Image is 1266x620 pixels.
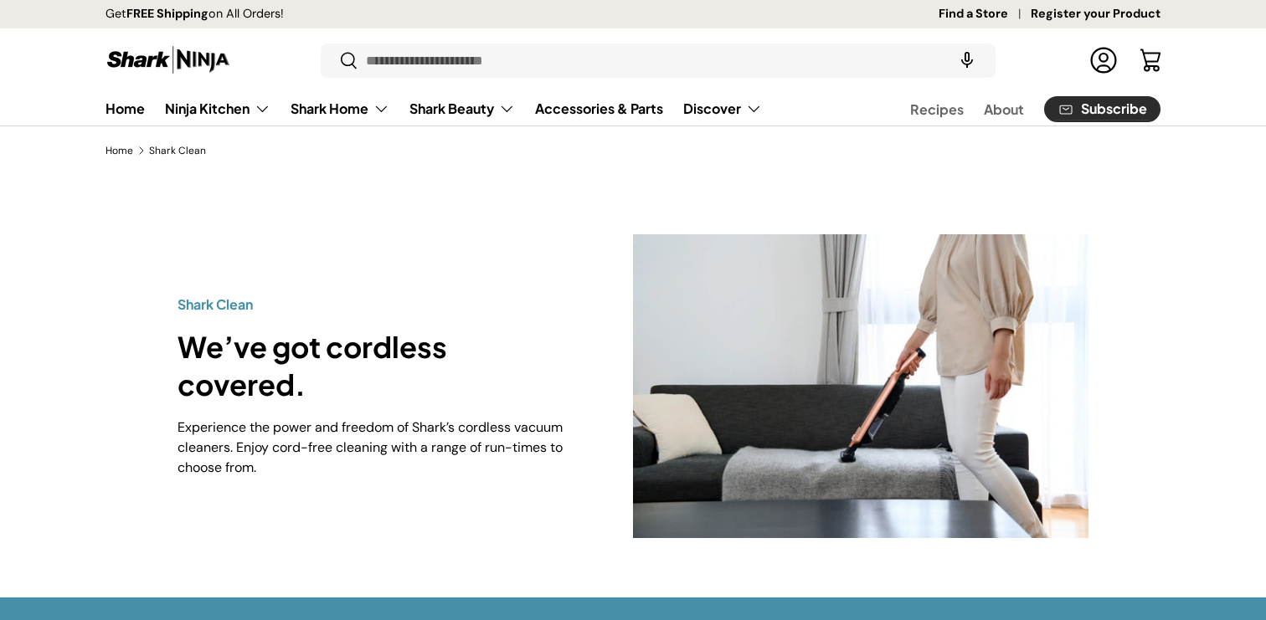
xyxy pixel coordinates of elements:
nav: Breadcrumbs [105,143,1160,158]
a: Discover [683,92,762,126]
strong: FREE Shipping [126,6,208,21]
h2: We’ve got cordless covered. [178,328,579,402]
a: Home [105,146,133,156]
a: Recipes [910,93,964,126]
a: Subscribe [1044,96,1160,122]
summary: Shark Home [280,92,399,126]
a: Shark Beauty [409,92,515,126]
p: Experience the power and freedom of Shark’s cordless vacuum cleaners. Enjoy cord-free cleaning wi... [178,418,579,478]
a: About [984,93,1024,126]
a: Find a Store [939,5,1031,23]
a: Home [105,92,145,125]
a: Shark Clean [149,146,206,156]
nav: Primary [105,92,762,126]
a: Register your Product [1031,5,1160,23]
a: Shark Home [291,92,389,126]
p: Shark Clean [178,295,579,315]
span: Subscribe [1081,102,1147,115]
summary: Discover [673,92,772,126]
summary: Ninja Kitchen [155,92,280,126]
img: Shark Ninja Philippines [105,44,231,76]
a: Accessories & Parts [535,92,663,125]
summary: Shark Beauty [399,92,525,126]
a: Ninja Kitchen [165,92,270,126]
nav: Secondary [870,92,1160,126]
p: Get on All Orders! [105,5,284,23]
speech-search-button: Search by voice [940,42,994,79]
